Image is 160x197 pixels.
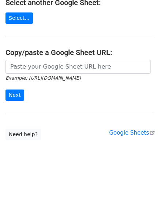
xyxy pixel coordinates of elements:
a: Select... [5,12,33,24]
input: Paste your Google Sheet URL here [5,60,151,74]
input: Next [5,90,24,101]
small: Example: [URL][DOMAIN_NAME] [5,75,81,81]
h4: Copy/paste a Google Sheet URL: [5,48,155,57]
a: Google Sheets [109,129,155,136]
iframe: Chat Widget [123,162,160,197]
a: Need help? [5,129,41,140]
